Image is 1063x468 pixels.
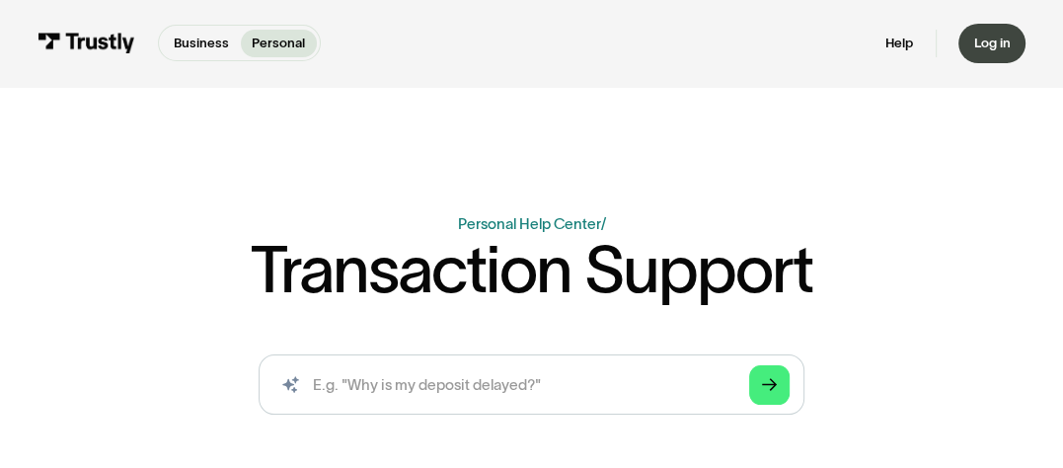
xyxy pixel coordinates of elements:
[974,35,1011,51] div: Log in
[458,215,601,232] a: Personal Help Center
[259,354,804,415] form: Search
[241,30,317,57] a: Personal
[885,35,913,51] a: Help
[601,215,606,232] div: /
[252,34,305,53] p: Personal
[958,24,1025,63] a: Log in
[174,34,229,53] p: Business
[163,30,241,57] a: Business
[38,33,135,53] img: Trustly Logo
[251,236,812,302] h1: Transaction Support
[259,354,804,415] input: search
